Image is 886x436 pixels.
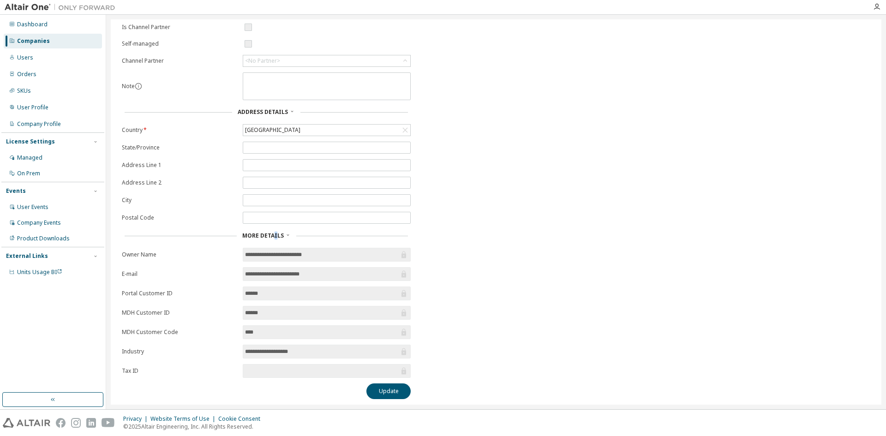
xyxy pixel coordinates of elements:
span: More Details [242,232,284,239]
span: Units Usage BI [17,268,62,276]
label: Address Line 1 [122,161,237,169]
div: Managed [17,154,42,161]
div: [GEOGRAPHIC_DATA] [243,125,410,136]
div: External Links [6,252,48,260]
div: On Prem [17,170,40,177]
label: Channel Partner [122,57,237,65]
div: Website Terms of Use [150,415,218,423]
button: information [135,83,142,90]
div: Companies [17,37,50,45]
div: SKUs [17,87,31,95]
div: <No Partner> [245,57,280,65]
label: City [122,197,237,204]
div: Privacy [123,415,150,423]
div: User Events [17,203,48,211]
label: Address Line 2 [122,179,237,186]
label: MDH Customer ID [122,309,237,317]
label: E-mail [122,270,237,278]
div: Cookie Consent [218,415,266,423]
label: Portal Customer ID [122,290,237,297]
label: Note [122,82,135,90]
button: Update [366,383,411,399]
img: linkedin.svg [86,418,96,428]
label: State/Province [122,144,237,151]
label: Tax ID [122,367,237,375]
div: License Settings [6,138,55,145]
div: Product Downloads [17,235,70,242]
label: MDH Customer Code [122,328,237,336]
label: Postal Code [122,214,237,221]
div: Dashboard [17,21,48,28]
div: Users [17,54,33,61]
div: Company Profile [17,120,61,128]
img: Altair One [5,3,120,12]
img: facebook.svg [56,418,66,428]
label: Owner Name [122,251,237,258]
label: Country [122,126,237,134]
span: Address Details [238,108,288,116]
label: Is Channel Partner [122,24,237,31]
div: User Profile [17,104,48,111]
img: youtube.svg [102,418,115,428]
label: Industry [122,348,237,355]
label: Self-managed [122,40,237,48]
div: <No Partner> [243,55,410,66]
div: Company Events [17,219,61,227]
img: altair_logo.svg [3,418,50,428]
div: Events [6,187,26,195]
p: © 2025 Altair Engineering, Inc. All Rights Reserved. [123,423,266,430]
div: Orders [17,71,36,78]
img: instagram.svg [71,418,81,428]
div: [GEOGRAPHIC_DATA] [244,125,302,135]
